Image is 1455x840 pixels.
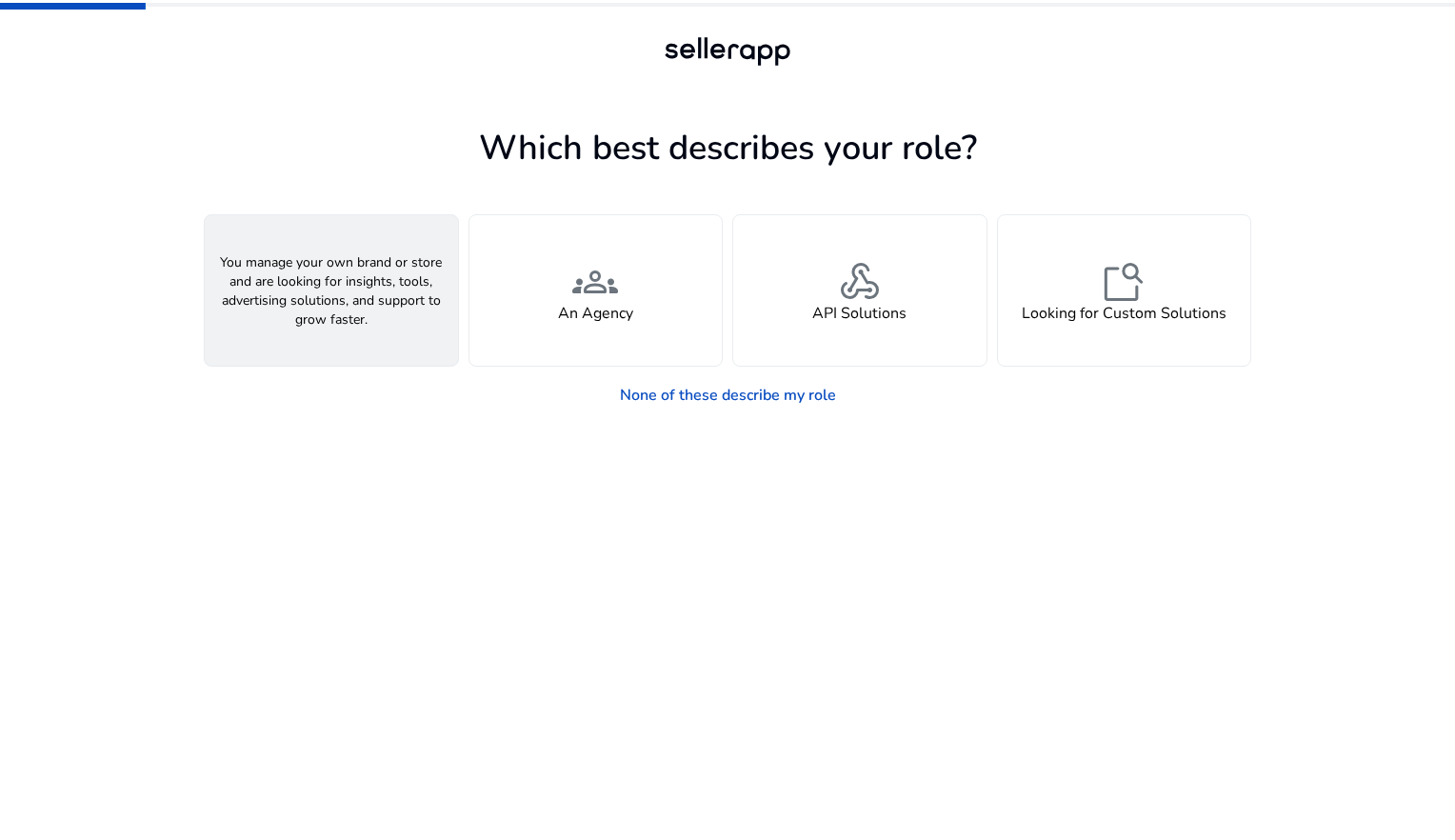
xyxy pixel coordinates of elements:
span: webhook [837,259,883,305]
button: feature_searchLooking for Custom Solutions [997,214,1252,367]
a: None of these describe my role [605,376,851,414]
button: You manage your own brand or store and are looking for insights, tools, advertising solutions, an... [204,214,459,367]
span: groups [572,259,618,305]
button: webhookAPI Solutions [732,214,987,367]
h4: API Solutions [812,305,907,323]
h4: Looking for Custom Solutions [1022,305,1226,323]
h1: Which best describes your role? [204,128,1251,169]
h4: An Agency [558,305,633,323]
button: groupsAn Agency [468,214,724,367]
span: feature_search [1101,259,1146,305]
